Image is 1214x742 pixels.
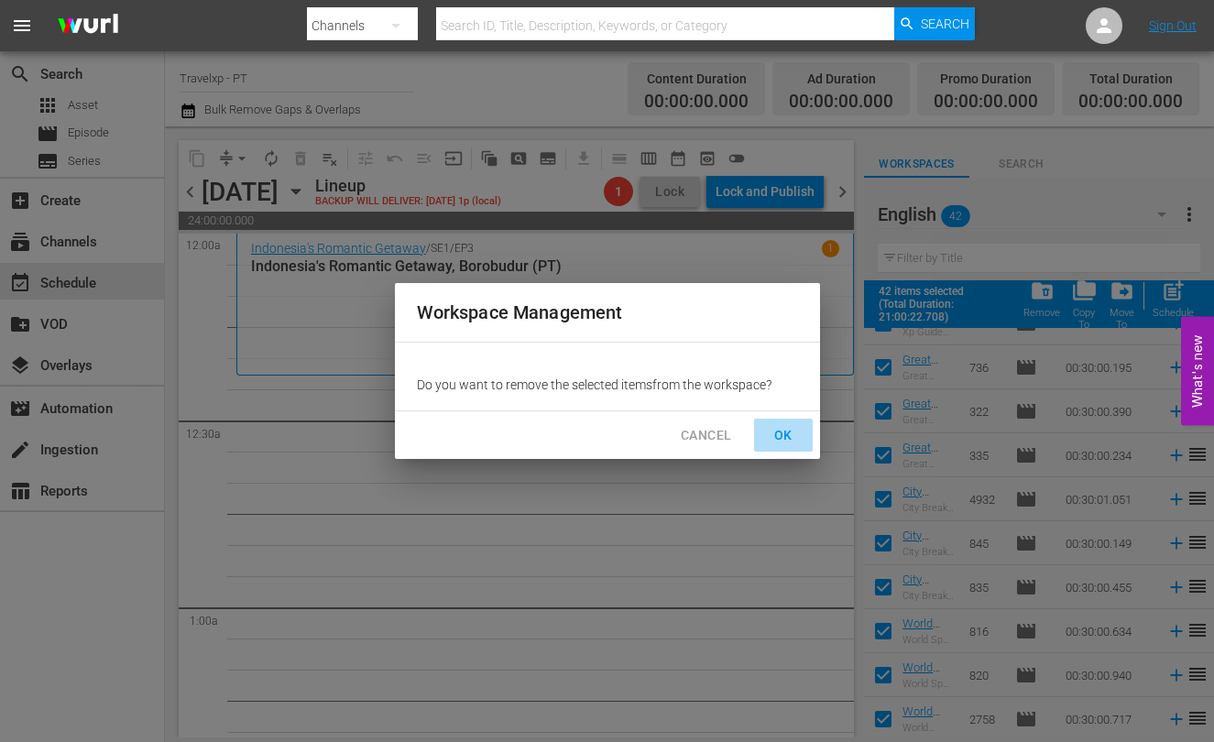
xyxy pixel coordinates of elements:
[1181,317,1214,426] button: Open Feedback Widget
[417,376,798,394] p: Do you want to remove the selected item s from the workspace?
[769,424,798,447] span: OK
[921,7,969,40] span: Search
[681,424,731,447] span: CANCEL
[44,5,132,48] img: ans4CAIJ8jUAAAAAAAAAAAAAAAAAAAAAAAAgQb4GAAAAAAAAAAAAAAAAAAAAAAAAJMjXAAAAAAAAAAAAAAAAAAAAAAAAgAT5G...
[754,419,813,453] button: OK
[1149,18,1197,33] a: Sign Out
[666,419,746,453] button: CANCEL
[417,298,798,327] h2: Workspace Management
[11,15,33,37] span: menu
